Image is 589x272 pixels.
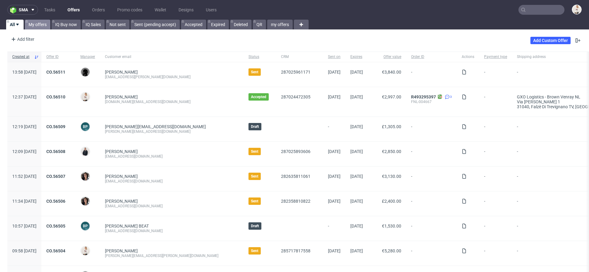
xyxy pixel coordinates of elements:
[131,20,180,29] a: Sent (pending accept)
[350,124,363,129] span: [DATE]
[12,174,37,179] span: 11:52 [DATE]
[484,174,507,184] span: -
[328,124,341,134] span: -
[530,37,571,44] a: Add Custom Offer
[251,174,258,179] span: Sent
[46,224,65,228] a: CO.56505
[281,248,310,253] a: 285717817558
[251,199,258,204] span: Sent
[46,174,65,179] a: CO.56507
[382,174,401,179] span: €3,130.00
[105,228,239,233] div: [EMAIL_ADDRESS][DOMAIN_NAME]
[46,124,65,129] a: CO.56509
[350,70,363,75] span: [DATE]
[411,224,452,233] span: -
[105,179,239,184] div: [EMAIL_ADDRESS][DOMAIN_NAME]
[81,122,90,131] figcaption: BP
[484,224,507,233] span: -
[105,224,149,228] a: [PERSON_NAME] BEAT
[382,199,401,204] span: £2,400.00
[105,124,206,129] span: [PERSON_NAME][EMAIL_ADDRESS][DOMAIN_NAME]
[251,124,259,129] span: Draft
[46,70,65,75] a: CO.56511
[105,149,138,154] a: [PERSON_NAME]
[328,94,341,99] span: [DATE]
[105,54,239,59] span: Customer email
[12,199,37,204] span: 11:34 [DATE]
[105,204,239,209] div: [EMAIL_ADDRESS][DOMAIN_NAME]
[411,99,452,104] div: FNL-004667
[114,5,146,15] a: Promo codes
[382,124,401,129] span: £1,305.00
[411,248,452,258] span: -
[350,94,363,99] span: [DATE]
[46,248,65,253] a: CO.56504
[46,94,65,99] a: CO.56510
[382,70,401,75] span: €3,840.00
[81,197,90,205] img: Moreno Martinez Cristina
[411,149,452,159] span: -
[328,149,341,154] span: [DATE]
[248,54,271,59] span: Status
[202,5,220,15] a: Users
[25,20,50,29] a: My offers
[88,5,109,15] a: Orders
[175,5,197,15] a: Designs
[253,20,266,29] a: QR
[328,70,341,75] span: [DATE]
[251,149,258,154] span: Sent
[46,149,65,154] a: CO.56508
[572,5,581,14] img: Mari Fok
[281,94,310,99] a: 287024472305
[281,54,318,59] span: CRM
[328,199,341,204] span: [DATE]
[411,124,452,134] span: -
[382,94,401,99] span: €2,997.00
[19,8,28,12] span: sma
[411,94,436,99] a: R493295397
[81,147,90,156] img: Adrian Margula
[411,54,452,59] span: Order ID
[105,99,239,104] div: [DOMAIN_NAME][EMAIL_ADDRESS][DOMAIN_NAME]
[382,248,401,253] span: €5,280.00
[12,54,32,59] span: Created at
[328,224,341,233] span: -
[64,5,83,15] a: Offers
[350,149,363,154] span: [DATE]
[81,247,90,255] img: Mari Fok
[181,20,206,29] a: Accepted
[12,224,37,228] span: 10:57 [DATE]
[12,70,37,75] span: 13:58 [DATE]
[350,248,363,253] span: [DATE]
[105,75,239,79] div: [EMAIL_ADDRESS][PERSON_NAME][DOMAIN_NAME]
[462,54,474,59] span: Actions
[105,253,239,258] div: [PERSON_NAME][EMAIL_ADDRESS][PERSON_NAME][DOMAIN_NAME]
[350,54,363,59] span: Expires
[151,5,170,15] a: Wallet
[484,248,507,258] span: -
[411,174,452,184] span: -
[80,54,95,59] span: Manager
[444,94,452,99] a: 3
[12,124,37,129] span: 12:19 [DATE]
[450,94,452,99] span: 3
[484,54,507,59] span: Payment type
[350,174,363,179] span: [DATE]
[350,224,363,228] span: [DATE]
[106,20,129,29] a: Not sent
[82,20,105,29] a: IQ Sales
[40,5,59,15] a: Tasks
[328,54,341,59] span: Sent on
[382,224,401,228] span: €1,530.00
[81,172,90,181] img: Moreno Martinez Cristina
[328,248,341,253] span: [DATE]
[281,149,310,154] a: 287025893606
[9,34,36,44] div: Add filter
[207,20,229,29] a: Expired
[484,199,507,209] span: -
[382,149,401,154] span: €2,850.00
[484,149,507,159] span: -
[52,20,81,29] a: IQ Buy now
[12,149,37,154] span: 12:09 [DATE]
[251,70,258,75] span: Sent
